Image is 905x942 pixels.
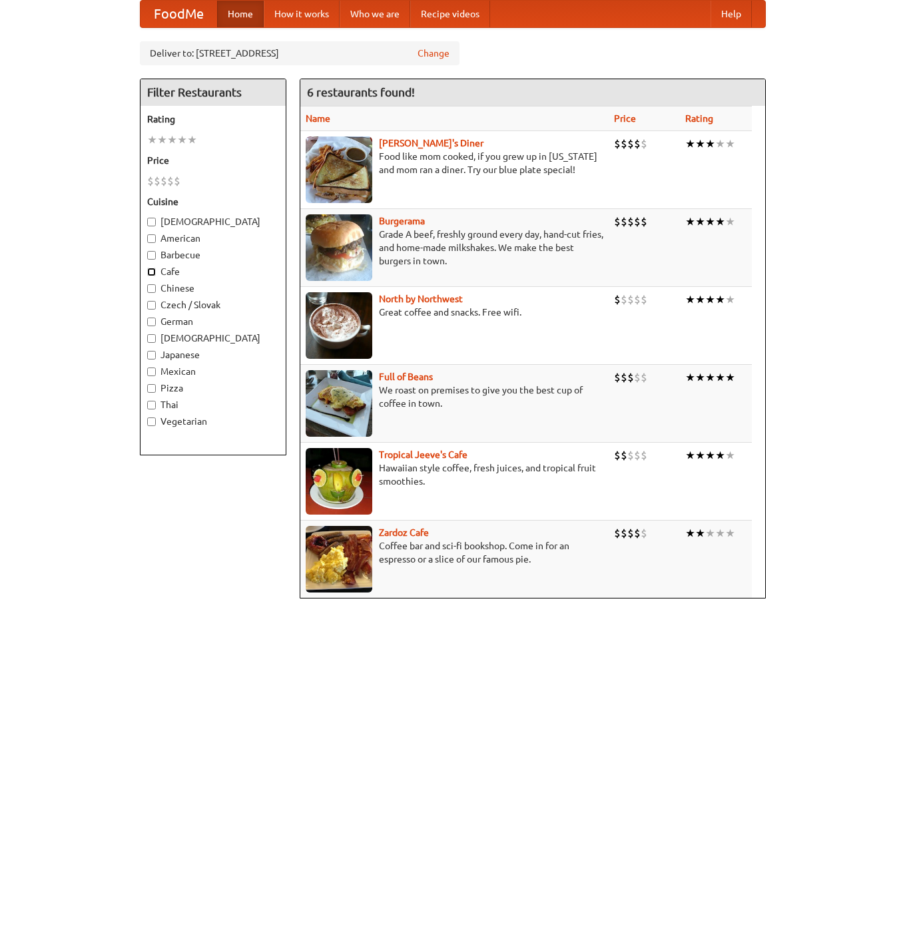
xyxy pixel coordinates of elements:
[147,234,156,243] input: American
[147,248,279,262] label: Barbecue
[379,449,467,460] a: Tropical Jeeve's Cafe
[147,367,156,376] input: Mexican
[685,136,695,151] li: ★
[634,136,641,151] li: $
[147,232,279,245] label: American
[306,136,372,203] img: sallys.jpg
[614,448,621,463] li: $
[685,113,713,124] a: Rating
[685,526,695,541] li: ★
[379,371,433,382] a: Full of Beans
[157,132,167,147] li: ★
[715,370,725,385] li: ★
[621,214,627,229] li: $
[306,214,372,281] img: burgerama.jpg
[379,138,483,148] a: [PERSON_NAME]'s Diner
[627,214,634,229] li: $
[641,214,647,229] li: $
[306,228,603,268] p: Grade A beef, freshly ground every day, hand-cut fries, and home-made milkshakes. We make the bes...
[705,292,715,307] li: ★
[147,174,154,188] li: $
[306,306,603,319] p: Great coffee and snacks. Free wifi.
[154,174,160,188] li: $
[641,136,647,151] li: $
[147,268,156,276] input: Cafe
[627,370,634,385] li: $
[634,526,641,541] li: $
[641,370,647,385] li: $
[725,370,735,385] li: ★
[705,214,715,229] li: ★
[621,526,627,541] li: $
[147,401,156,409] input: Thai
[705,526,715,541] li: ★
[614,214,621,229] li: $
[711,1,752,27] a: Help
[418,47,450,60] a: Change
[147,415,279,428] label: Vegetarian
[715,214,725,229] li: ★
[217,1,264,27] a: Home
[621,448,627,463] li: $
[725,136,735,151] li: ★
[695,370,705,385] li: ★
[147,215,279,228] label: [DEMOGRAPHIC_DATA]
[160,174,167,188] li: $
[614,292,621,307] li: $
[379,294,463,304] a: North by Northwest
[306,461,603,488] p: Hawaiian style coffee, fresh juices, and tropical fruit smoothies.
[141,79,286,106] h4: Filter Restaurants
[147,384,156,393] input: Pizza
[614,370,621,385] li: $
[634,292,641,307] li: $
[306,539,603,566] p: Coffee bar and sci-fi bookshop. Come in for an espresso or a slice of our famous pie.
[147,251,156,260] input: Barbecue
[340,1,410,27] a: Who we are
[685,370,695,385] li: ★
[715,136,725,151] li: ★
[147,332,279,345] label: [DEMOGRAPHIC_DATA]
[306,292,372,359] img: north.jpg
[695,526,705,541] li: ★
[147,351,156,359] input: Japanese
[306,370,372,437] img: beans.jpg
[264,1,340,27] a: How it works
[695,214,705,229] li: ★
[147,218,156,226] input: [DEMOGRAPHIC_DATA]
[641,526,647,541] li: $
[627,526,634,541] li: $
[634,214,641,229] li: $
[614,113,636,124] a: Price
[147,318,156,326] input: German
[627,136,634,151] li: $
[147,284,156,293] input: Chinese
[614,526,621,541] li: $
[695,448,705,463] li: ★
[725,292,735,307] li: ★
[634,370,641,385] li: $
[147,334,156,343] input: [DEMOGRAPHIC_DATA]
[307,86,415,99] ng-pluralize: 6 restaurants found!
[715,292,725,307] li: ★
[147,315,279,328] label: German
[379,216,425,226] a: Burgerama
[379,527,429,538] a: Zardoz Cafe
[167,132,177,147] li: ★
[634,448,641,463] li: $
[306,448,372,515] img: jeeves.jpg
[187,132,197,147] li: ★
[147,113,279,126] h5: Rating
[147,154,279,167] h5: Price
[147,365,279,378] label: Mexican
[685,292,695,307] li: ★
[685,448,695,463] li: ★
[695,136,705,151] li: ★
[147,417,156,426] input: Vegetarian
[147,301,156,310] input: Czech / Slovak
[685,214,695,229] li: ★
[174,174,180,188] li: $
[147,282,279,295] label: Chinese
